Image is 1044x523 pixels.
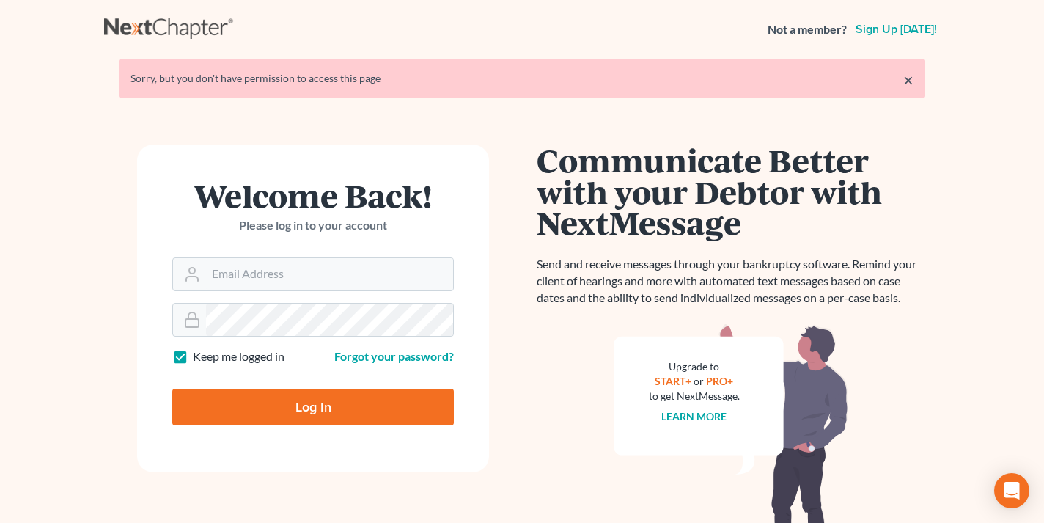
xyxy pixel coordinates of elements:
[537,145,925,238] h1: Communicate Better with your Debtor with NextMessage
[172,389,454,425] input: Log In
[662,410,727,423] a: Learn more
[172,180,454,211] h1: Welcome Back!
[172,217,454,234] p: Please log in to your account
[206,258,453,290] input: Email Address
[994,473,1029,508] div: Open Intercom Messenger
[334,349,454,363] a: Forgot your password?
[694,375,705,387] span: or
[537,256,925,307] p: Send and receive messages through your bankruptcy software. Remind your client of hearings and mo...
[130,71,913,86] div: Sorry, but you don't have permission to access this page
[655,375,692,387] a: START+
[649,389,740,403] div: to get NextMessage.
[853,23,940,35] a: Sign up [DATE]!
[193,348,284,365] label: Keep me logged in
[707,375,734,387] a: PRO+
[903,71,913,89] a: ×
[649,359,740,374] div: Upgrade to
[768,21,847,38] strong: Not a member?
